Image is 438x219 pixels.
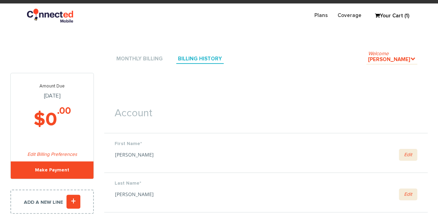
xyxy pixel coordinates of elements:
[57,106,71,116] sup: .00
[11,84,93,89] p: Amount Due
[115,140,417,147] label: First Name*
[115,180,417,187] label: Last Name*
[104,97,428,123] h1: Account
[10,189,94,214] a: Add a new line+
[27,152,77,157] a: Edit Billing Preferences
[283,11,438,219] iframe: Chat Widget
[176,54,224,64] a: Billing History
[11,161,93,179] a: Make Payment
[333,9,366,22] a: Coverage
[310,9,333,22] a: Plans
[11,84,93,99] h3: [DATE]
[283,11,438,219] div: チャットウィジェット
[115,54,164,64] a: Monthly Billing
[66,195,80,209] i: +
[11,110,93,130] h2: $0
